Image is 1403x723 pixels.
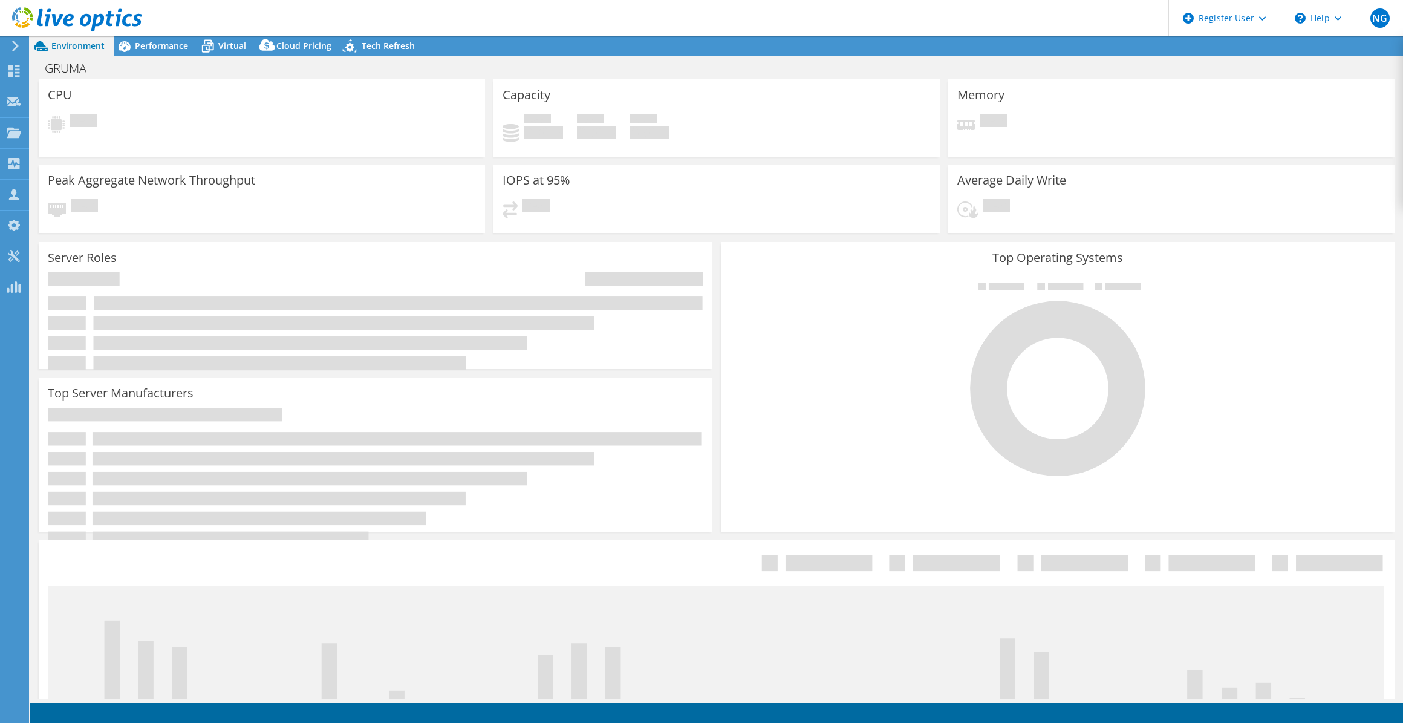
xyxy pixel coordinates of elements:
h3: Capacity [503,88,550,102]
h3: Top Server Manufacturers [48,387,194,400]
span: Used [524,114,551,126]
span: Pending [522,199,550,215]
h4: 0 GiB [630,126,669,139]
span: Environment [51,40,105,51]
svg: \n [1295,13,1306,24]
span: Total [630,114,657,126]
span: Performance [135,40,188,51]
h3: Memory [957,88,1004,102]
span: Tech Refresh [362,40,415,51]
h3: Peak Aggregate Network Throughput [48,174,255,187]
span: Cloud Pricing [276,40,331,51]
h3: IOPS at 95% [503,174,570,187]
h3: CPU [48,88,72,102]
span: NG [1370,8,1390,28]
span: Pending [70,114,97,130]
h3: Top Operating Systems [730,251,1385,264]
span: Virtual [218,40,246,51]
h3: Server Roles [48,251,117,264]
span: Pending [980,114,1007,130]
span: Free [577,114,604,126]
h1: GRUMA [39,62,105,75]
span: Pending [983,199,1010,215]
h3: Average Daily Write [957,174,1066,187]
h4: 0 GiB [524,126,563,139]
h4: 0 GiB [577,126,616,139]
span: Pending [71,199,98,215]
